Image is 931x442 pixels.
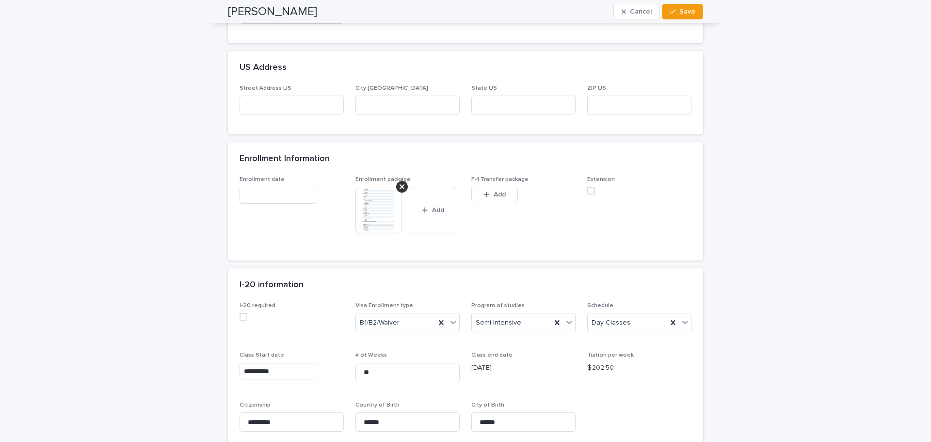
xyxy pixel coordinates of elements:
[592,318,630,328] span: Day Classes
[355,85,428,91] span: City [GEOGRAPHIC_DATA]
[228,5,317,19] h2: [PERSON_NAME]
[587,177,615,182] span: Extension
[240,63,287,73] h2: US Address
[587,85,606,91] span: ZIP US
[360,318,400,328] span: B1/B2/Waiver
[613,4,660,19] button: Cancel
[240,402,271,408] span: Citizenship
[587,303,613,309] span: Schedule
[410,187,456,233] button: Add
[240,85,291,91] span: Street Address US
[355,177,411,182] span: Enrollment package
[240,352,284,358] span: Class Start date
[471,187,518,202] button: Add
[587,352,634,358] span: Tuition per week
[471,177,529,182] span: F-1 Transfer package
[471,402,504,408] span: City of Birth
[355,402,400,408] span: Country of Birth
[476,318,521,328] span: Semi-Intensive
[587,363,691,373] p: $ 202.50
[240,154,330,164] h2: Enrollment Information
[432,207,444,213] span: Add
[355,352,387,358] span: # of Weeks
[471,85,497,91] span: State US
[471,363,576,373] p: [DATE]
[240,177,285,182] span: Enrollment date
[355,303,413,309] span: Visa Enrollment type
[471,352,513,358] span: Class end date
[662,4,703,19] button: Save
[679,8,695,15] span: Save
[240,303,275,309] span: I-20 required
[494,191,506,198] span: Add
[240,280,304,291] h2: I-20 information
[630,8,652,15] span: Cancel
[471,303,525,309] span: Program of studies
